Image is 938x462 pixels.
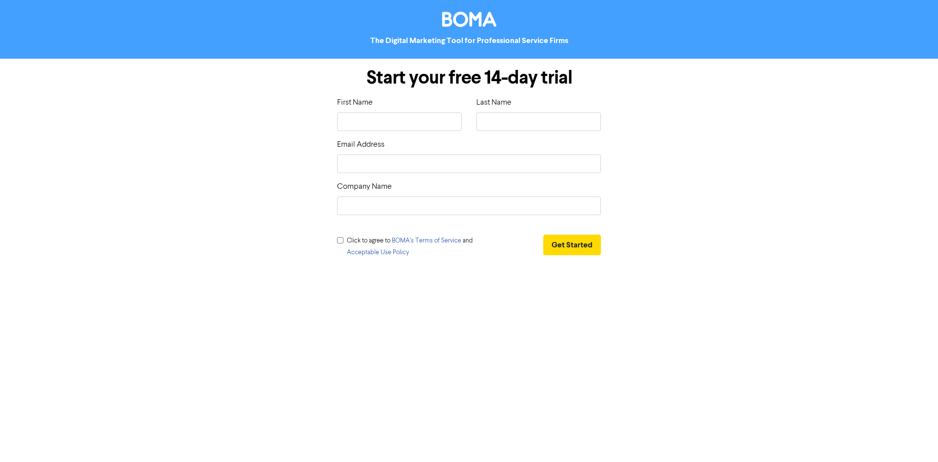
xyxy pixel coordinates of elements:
label: Company Name [337,181,392,193]
img: BOMA Logo [442,12,496,27]
label: Email Address [337,139,384,151]
strong: The Digital Marketing Tool for Professional Service Firms [370,36,568,45]
label: First Name [337,97,373,109]
span: Click to agree to and [347,238,473,256]
iframe: Chat Widget [889,415,938,462]
h1: Start your free 14-day trial [337,66,601,89]
label: Last Name [476,97,512,109]
a: BOMA’s Terms of Service [392,238,461,244]
a: Acceptable Use Policy [347,249,409,256]
button: Get Started [543,235,601,255]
